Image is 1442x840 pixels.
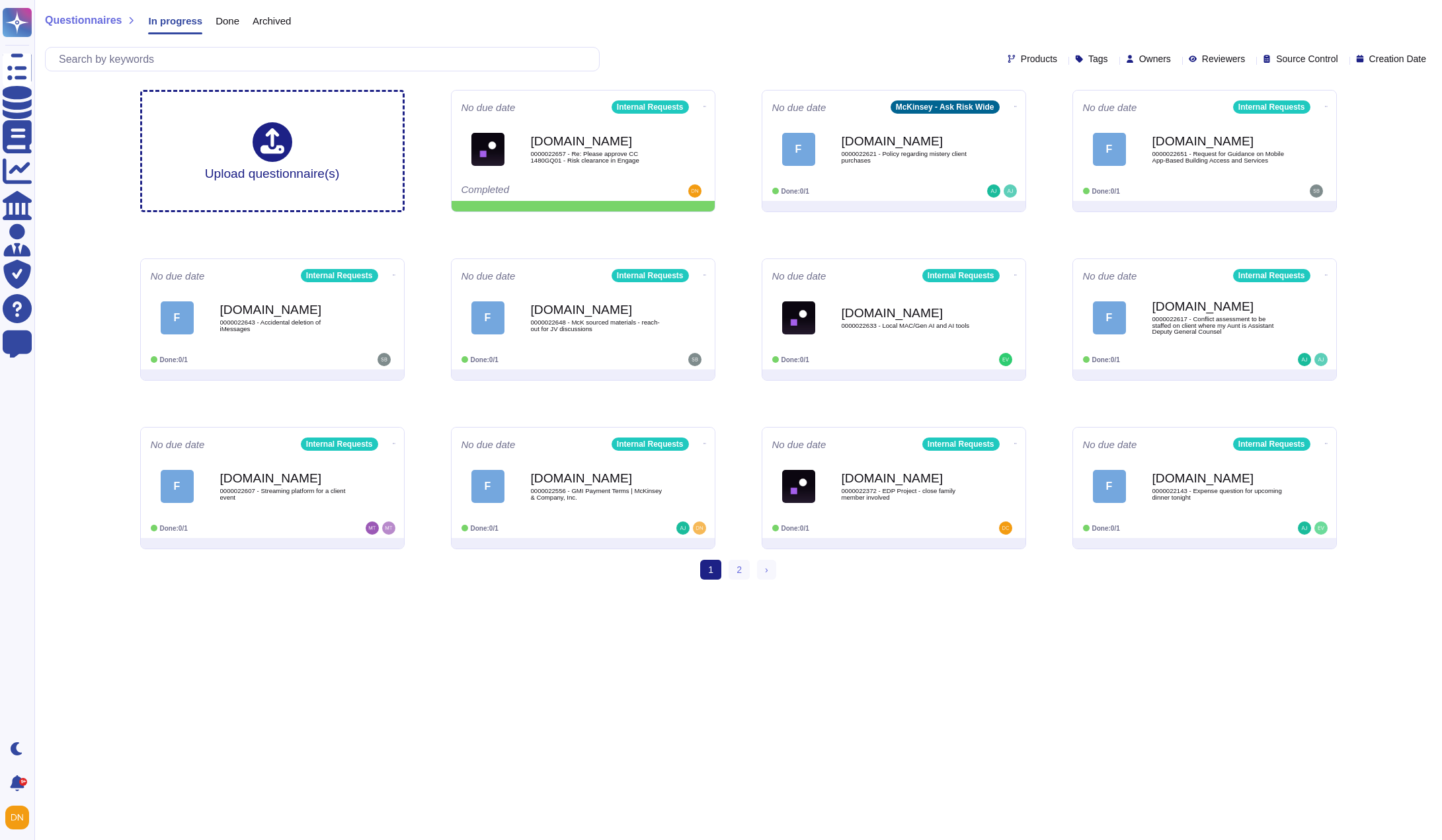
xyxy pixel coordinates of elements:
img: user [1298,353,1311,366]
span: No due date [1083,439,1137,449]
b: [DOMAIN_NAME] [220,472,352,484]
div: Internal Requests [612,269,689,282]
span: No due date [461,271,516,281]
span: No due date [772,271,826,281]
div: F [161,470,194,503]
span: In progress [148,16,202,26]
span: No due date [461,439,516,449]
div: Internal Requests [301,438,378,451]
b: [DOMAIN_NAME] [842,307,974,319]
span: No due date [151,271,205,281]
span: 0000022556 - GMI Payment Terms | McKinsey & Company, Inc. [531,488,663,500]
b: [DOMAIN_NAME] [220,303,352,316]
span: 0000022607 - Streaming platform for a client event [220,488,352,500]
div: Upload questionnaire(s) [205,122,340,180]
img: user [5,806,29,829]
span: No due date [1083,271,1137,281]
span: No due date [461,102,516,112]
img: user [693,521,706,535]
img: user [1314,353,1328,366]
div: F [161,301,194,334]
img: user [688,353,701,366]
div: F [471,301,504,334]
span: 0000022143 - Expense question for upcoming dinner tonight [1152,488,1285,500]
span: Creation Date [1369,54,1426,63]
img: user [676,521,690,535]
div: Internal Requests [1233,269,1310,282]
span: Done: 0/1 [1092,525,1120,532]
span: Products [1021,54,1057,63]
span: No due date [151,439,205,449]
span: › [765,564,768,575]
span: Done: 0/1 [1092,188,1120,195]
img: user [688,184,701,198]
div: F [1093,301,1126,334]
span: No due date [1083,102,1137,112]
span: 0000022651 - Request for Guidance on Mobile App-Based Building Access and Services [1152,151,1285,163]
b: [DOMAIN_NAME] [1152,300,1285,313]
b: [DOMAIN_NAME] [1152,472,1285,484]
b: [DOMAIN_NAME] [1152,135,1285,147]
img: Logo [471,133,504,166]
span: 0000022621 - Policy regarding mistery client purchases [842,151,974,163]
span: Done: 0/1 [471,356,499,363]
span: Archived [253,16,291,26]
b: [DOMAIN_NAME] [531,303,663,316]
div: F [1093,133,1126,166]
b: [DOMAIN_NAME] [842,135,974,147]
span: Done: 0/1 [471,525,499,532]
span: Reviewers [1202,54,1245,63]
img: user [378,353,391,366]
img: user [987,184,1000,198]
div: F [1093,470,1126,503]
span: Done: 0/1 [781,356,809,363]
div: Internal Requests [1233,100,1310,114]
div: Internal Requests [922,269,1000,282]
span: 0000022643 - Accidental deletion of iMessages [220,319,352,332]
div: F [471,470,504,503]
div: Internal Requests [301,269,378,282]
button: user [3,803,38,832]
div: McKinsey - Ask Risk Wide [891,100,1000,114]
span: Owners [1139,54,1171,63]
img: user [366,521,379,535]
span: Source Control [1276,54,1338,63]
span: Done: 0/1 [781,525,809,532]
b: [DOMAIN_NAME] [531,472,663,484]
span: 1 [700,560,721,580]
div: Internal Requests [1233,438,1310,451]
img: Logo [782,301,815,334]
span: No due date [772,102,826,112]
b: [DOMAIN_NAME] [531,135,663,147]
img: user [999,521,1012,535]
span: 0000022657 - Re: Please approve CC 1480GQ01 - Risk clearance in Engage [531,151,663,163]
span: Done: 0/1 [781,188,809,195]
span: Done [216,16,239,26]
div: Internal Requests [612,438,689,451]
img: Logo [782,470,815,503]
div: F [782,133,815,166]
b: [DOMAIN_NAME] [842,472,974,484]
img: user [1298,521,1311,535]
span: 0000022617 - Conflict assessment to be staffed on client where my Aunt is Assistant Deputy Genera... [1152,316,1285,335]
div: 9+ [19,778,27,786]
img: user [1310,184,1323,198]
img: user [1004,184,1017,198]
div: Internal Requests [612,100,689,114]
span: 0000022648 - McK sourced materials - reach-out for JV discussions [531,319,663,332]
span: Tags [1088,54,1108,63]
input: Search by keywords [52,48,599,71]
img: user [1314,521,1328,535]
span: 0000022372 - EDP Project - close family member involved [842,488,974,500]
div: Internal Requests [922,438,1000,451]
span: Done: 0/1 [1092,356,1120,363]
span: Done: 0/1 [160,525,188,532]
div: Completed [461,184,623,198]
span: 0000022633 - Local MAC/Gen AI and AI tools [842,323,974,329]
img: user [382,521,395,535]
img: user [999,353,1012,366]
span: No due date [772,439,826,449]
span: Done: 0/1 [160,356,188,363]
a: 2 [729,560,750,580]
span: Questionnaires [45,15,122,26]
